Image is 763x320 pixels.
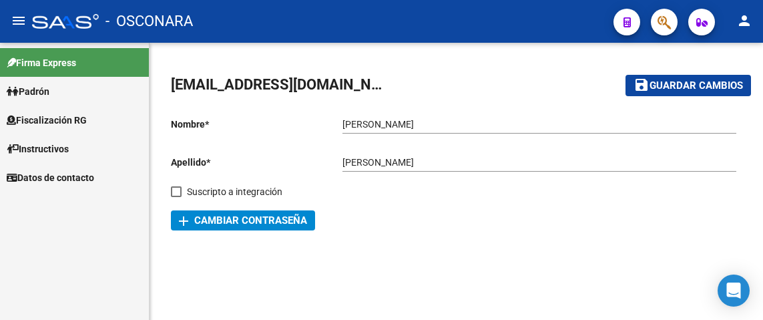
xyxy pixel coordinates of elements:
span: Padrón [7,84,49,99]
span: Cambiar Contraseña [179,214,307,226]
span: - OSCONARA [105,7,193,36]
button: Cambiar Contraseña [171,210,315,230]
span: Datos de contacto [7,170,94,185]
span: Instructivos [7,142,69,156]
button: Guardar cambios [625,75,751,96]
span: Firma Express [7,55,76,70]
mat-icon: save [633,77,650,93]
p: Nombre [171,117,342,132]
mat-icon: menu [11,13,27,29]
span: Suscripto a integración [187,184,282,200]
span: Fiscalización RG [7,113,87,128]
p: Apellido [171,155,342,170]
mat-icon: person [736,13,752,29]
div: Open Intercom Messenger [718,275,750,307]
span: [EMAIL_ADDRESS][DOMAIN_NAME] [171,76,406,93]
mat-icon: add [176,213,192,229]
span: Guardar cambios [650,80,743,92]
